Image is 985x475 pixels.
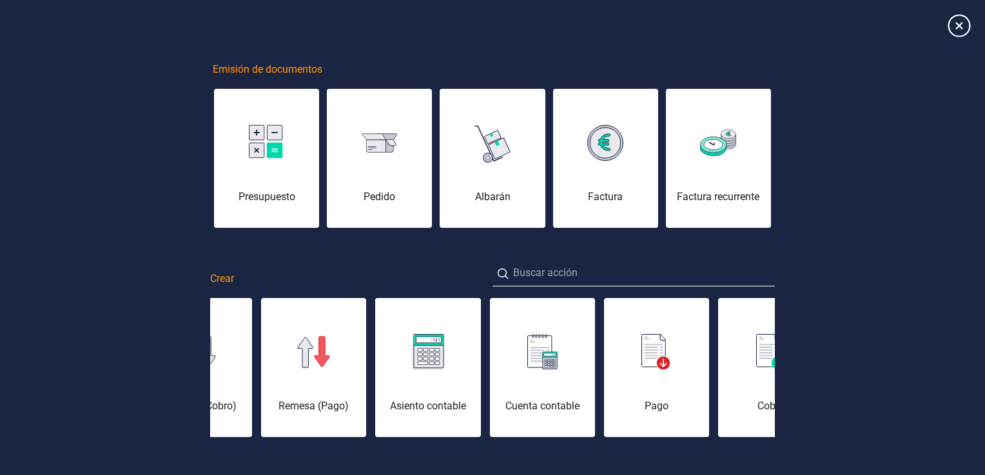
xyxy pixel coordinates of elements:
img: img-factura-recurrente.svg [700,129,736,156]
img: img-cuenta-contable.svg [527,334,558,370]
span: Crear [210,271,234,286]
img: img-factura.svg [587,125,623,161]
img: img-albaran.svg [474,121,511,165]
div: Asiento contable [375,398,480,414]
img: img-asiento-contable.svg [412,334,444,370]
div: Factura recurrente [666,189,771,205]
div: Cuenta contable [490,398,595,414]
input: Buscar acción [492,260,775,286]
div: Pedido [327,189,432,205]
img: img-remesa-pago.svg [297,336,331,368]
div: Remesa (Pago) [261,398,366,414]
span: Emisión de documentos [213,62,322,77]
div: Albarán [440,189,545,205]
div: Pago [604,398,709,414]
img: img-pedido.svg [362,133,398,153]
div: Presupuesto [214,189,319,205]
img: img-pago.svg [641,334,671,370]
img: img-cobro.svg [756,334,786,370]
img: img-presupuesto.svg [249,125,285,162]
div: Cobro [718,398,823,414]
div: Factura [553,189,658,205]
